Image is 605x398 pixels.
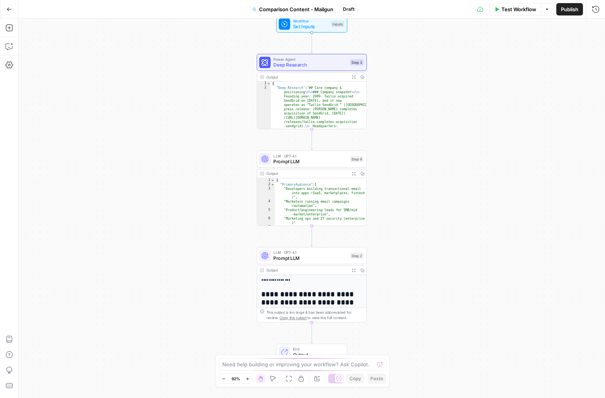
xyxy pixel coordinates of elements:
div: 5 [257,208,275,217]
span: Copy the output [279,316,307,320]
span: Workflow [293,18,328,24]
span: Publish [561,5,578,13]
span: Toggle code folding, rows 1 through 154 [271,178,274,183]
span: LLM · GPT-4.1 [273,249,347,255]
div: Power AgentDeep ResearchStep 3Output{ "Deep Research":"## Core company & positioning\n\n### Compa... [257,54,367,129]
div: Inputs [331,21,344,27]
div: Step 3 [350,59,364,66]
div: 1 [257,178,275,183]
span: Power Agent [273,56,347,62]
g: Edge from step_9 to step_2 [311,225,313,246]
span: Draft [343,6,354,13]
button: Test Workflow [489,3,541,15]
span: Copy [349,375,361,382]
button: Copy [346,374,364,384]
span: Set Inputs [293,23,328,30]
div: 7 [257,225,275,229]
span: End [293,346,341,352]
div: LLM · GPT-4.1Prompt LLMStep 9Output{ "PrimaryAudience":[ "Developers building transactional email... [257,150,367,226]
span: Output [293,351,341,358]
span: Test Workflow [501,5,536,13]
span: Deep Research [273,61,347,68]
div: Step 9 [350,156,364,162]
div: 2 [257,183,275,187]
span: Toggle code folding, rows 1 through 3 [267,82,271,86]
div: 1 [257,82,271,86]
div: 4 [257,200,275,208]
button: Paste [367,374,386,384]
div: Step 2 [350,253,364,259]
span: LLM · GPT-4.1 [273,153,347,159]
g: Edge from step_2 to end [311,322,313,343]
span: Paste [370,375,383,382]
div: 6 [257,217,275,225]
span: 92% [232,376,240,382]
button: Publish [556,3,583,15]
div: This output is too large & has been abbreviated for review. to view the full content. [266,309,364,321]
div: Output [266,171,347,176]
div: EndOutput [257,344,367,361]
g: Edge from step_3 to step_9 [311,129,313,150]
g: Edge from start to step_3 [311,32,313,53]
span: Comparison Content - Mailgun [259,5,333,13]
div: WorkflowSet InputsInputs [257,15,367,32]
div: Output [266,267,347,273]
span: Prompt LLM [273,158,347,165]
button: Comparison Content - Mailgun [247,3,338,15]
div: 3 [257,187,275,200]
span: Prompt LLM [273,255,347,261]
div: Output [266,74,347,80]
span: Toggle code folding, rows 2 through 7 [271,183,274,187]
